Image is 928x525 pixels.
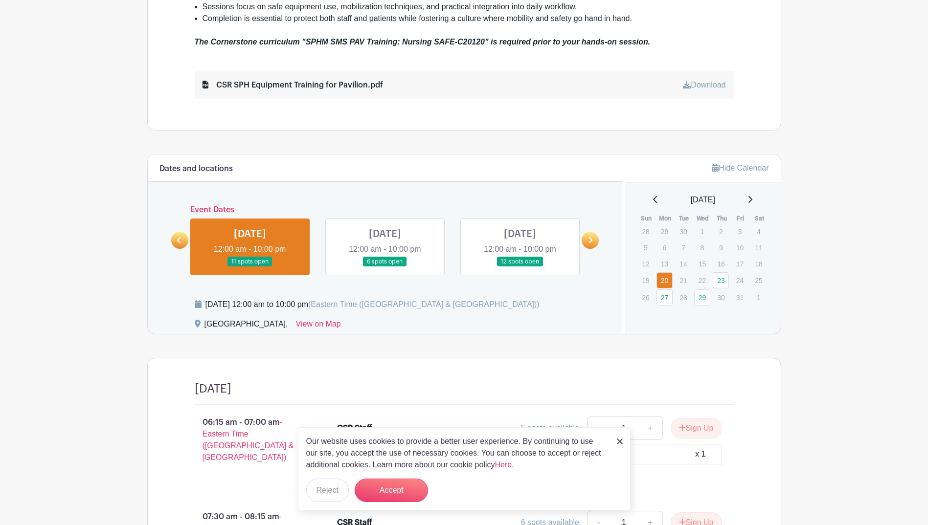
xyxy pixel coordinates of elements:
[188,205,582,215] h6: Event Dates
[195,38,651,46] em: The Cornerstone curriculum "SPHM SMS PAV Training: Nursing SAFE-C20120" is required prior to your...
[732,256,748,271] p: 17
[713,272,729,288] a: 23
[671,418,722,438] button: Sign Up
[732,224,748,239] p: 3
[195,382,231,396] h4: [DATE]
[694,224,710,239] p: 1
[306,436,607,471] p: Our website uses cookies to provide a better user experience. By continuing to use our site, you ...
[694,273,710,288] p: 22
[637,290,654,305] p: 26
[732,290,748,305] p: 31
[205,299,540,310] div: [DATE] 12:00 am to 10:00 pm
[637,224,654,239] p: 28
[694,240,710,255] p: 8
[637,214,656,223] th: Sun
[712,164,769,172] a: Hide Calendar
[495,460,512,469] a: Here
[691,194,715,206] span: [DATE]
[656,272,673,288] a: 20
[203,418,294,461] span: - Eastern Time ([GEOGRAPHIC_DATA] & [GEOGRAPHIC_DATA])
[587,416,610,440] a: -
[656,256,673,271] p: 13
[656,214,675,223] th: Mon
[675,290,691,305] p: 28
[675,214,694,223] th: Tue
[675,240,691,255] p: 7
[296,318,341,334] a: View on Map
[203,1,734,13] li: Sessions focus on safe equipment use, mobilization techniques, and practical integration into dai...
[656,289,673,306] a: 27
[337,422,372,434] div: CSR Staff
[750,256,767,271] p: 18
[712,214,731,223] th: Thu
[683,81,725,89] a: Download
[306,479,349,502] button: Reject
[694,214,713,223] th: Wed
[159,164,233,174] h6: Dates and locations
[750,290,767,305] p: 1
[713,224,729,239] p: 2
[355,479,428,502] button: Accept
[204,318,288,334] div: [GEOGRAPHIC_DATA],
[713,240,729,255] p: 9
[521,422,579,434] div: 5 spots available
[750,224,767,239] p: 4
[750,273,767,288] p: 25
[675,224,691,239] p: 30
[179,413,322,467] p: 06:15 am - 07:00 am
[637,240,654,255] p: 5
[713,290,729,305] p: 30
[617,438,623,444] img: close_button-5f87c8562297e5c2d7936805f587ecaba9071eb48480494691a3f1689db116b3.svg
[637,256,654,271] p: 12
[713,256,729,271] p: 16
[203,79,383,91] div: CSR SPH Equipment Training for Pavilion.pdf
[203,13,734,24] li: Completion is essential to protect both staff and patients while fostering a culture where mobili...
[638,416,662,440] a: +
[694,289,710,306] a: 29
[637,273,654,288] p: 19
[750,214,769,223] th: Sat
[731,214,750,223] th: Fri
[732,240,748,255] p: 10
[732,273,748,288] p: 24
[750,240,767,255] p: 11
[675,256,691,271] p: 14
[656,224,673,239] p: 29
[308,300,540,308] span: (Eastern Time ([GEOGRAPHIC_DATA] & [GEOGRAPHIC_DATA]))
[695,448,705,460] div: x 1
[656,240,673,255] p: 6
[675,273,691,288] p: 21
[694,256,710,271] p: 15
